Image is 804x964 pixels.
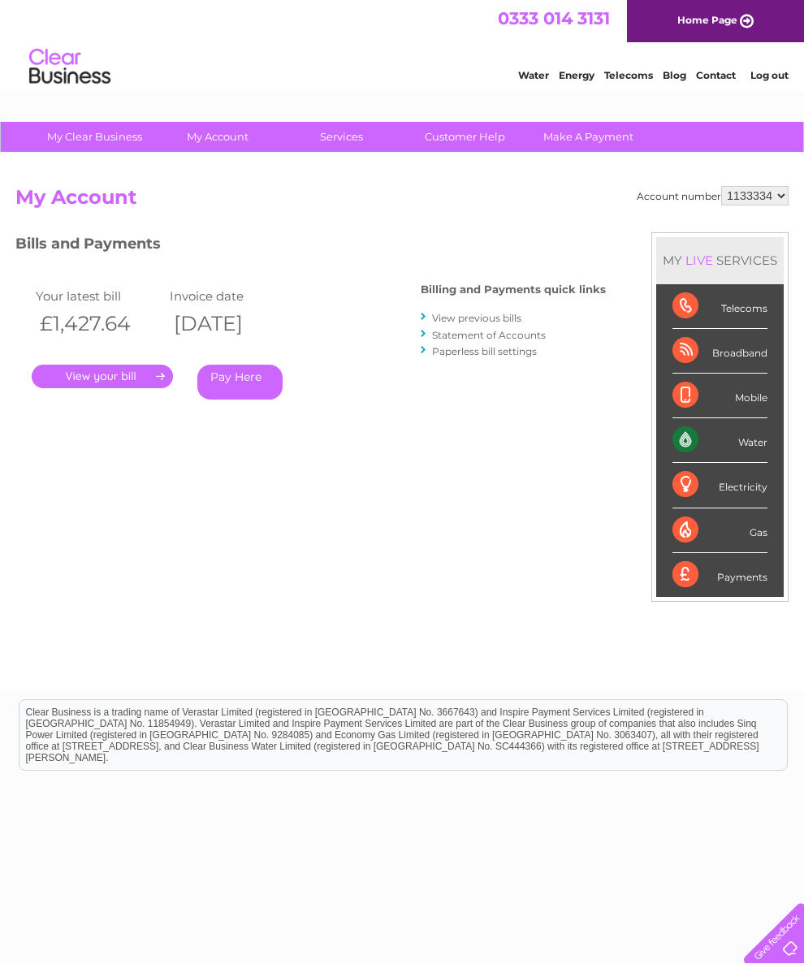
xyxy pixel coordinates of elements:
[32,285,166,307] td: Your latest bill
[604,69,653,81] a: Telecoms
[151,122,285,152] a: My Account
[498,8,610,28] a: 0333 014 3131
[15,232,606,261] h3: Bills and Payments
[28,42,111,92] img: logo.png
[19,9,787,79] div: Clear Business is a trading name of Verastar Limited (registered in [GEOGRAPHIC_DATA] No. 3667643...
[521,122,655,152] a: Make A Payment
[197,365,283,400] a: Pay Here
[518,69,549,81] a: Water
[672,463,767,508] div: Electricity
[166,285,300,307] td: Invoice date
[432,345,537,357] a: Paperless bill settings
[750,69,789,81] a: Log out
[15,186,789,217] h2: My Account
[559,69,594,81] a: Energy
[672,418,767,463] div: Water
[432,312,521,324] a: View previous bills
[32,365,173,388] a: .
[398,122,532,152] a: Customer Help
[432,329,546,341] a: Statement of Accounts
[274,122,408,152] a: Services
[672,553,767,597] div: Payments
[672,284,767,329] div: Telecoms
[637,186,789,205] div: Account number
[656,237,784,283] div: MY SERVICES
[663,69,686,81] a: Blog
[166,307,300,340] th: [DATE]
[32,307,166,340] th: £1,427.64
[28,122,162,152] a: My Clear Business
[672,508,767,553] div: Gas
[672,374,767,418] div: Mobile
[682,253,716,268] div: LIVE
[421,283,606,296] h4: Billing and Payments quick links
[696,69,736,81] a: Contact
[672,329,767,374] div: Broadband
